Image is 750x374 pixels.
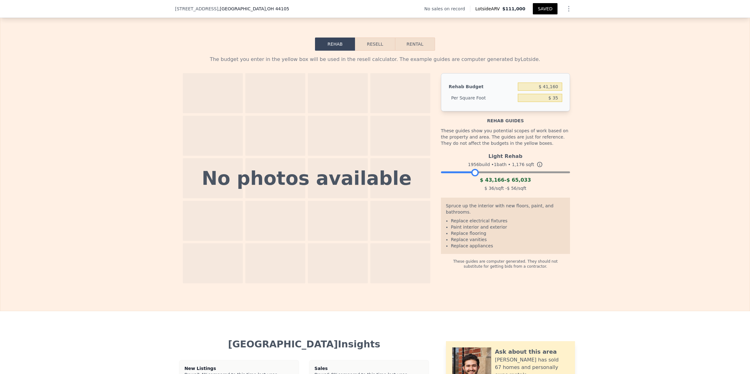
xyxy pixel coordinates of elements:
[175,6,218,12] span: [STREET_ADDRESS]
[180,339,428,350] div: [GEOGRAPHIC_DATA] Insights
[441,124,570,150] div: These guides show you potential scopes of work based on the property and area. The guides are jus...
[451,236,565,243] li: Replace vanities
[355,38,395,51] button: Resell
[507,177,531,183] span: $ 65,033
[218,6,289,12] span: , [GEOGRAPHIC_DATA]
[495,347,557,356] div: Ask about this area
[449,92,515,104] div: Per Square Foot
[446,203,565,218] div: Spruce up the interior with new floors, paint, and bathrooms.
[451,230,565,236] li: Replace flooring
[441,160,570,169] div: 1956 build • 1 bath • sqft
[507,186,517,191] span: $ 56
[502,6,525,11] span: $111,000
[441,184,570,193] div: /sqft - /sqft
[533,3,557,14] button: SAVED
[512,162,524,167] span: 1,176
[449,81,515,92] div: Rehab Budget
[180,56,570,63] div: The budget you enter in the yellow box will be used in the resell calculator. The example guides ...
[562,3,575,15] button: Show Options
[395,38,435,51] button: Rental
[315,38,355,51] button: Rehab
[441,176,570,184] div: -
[266,6,289,11] span: , OH 44105
[451,243,565,249] li: Replace appliances
[441,111,570,124] div: Rehab guides
[441,254,570,269] div: These guides are computer generated. They should not substitute for getting bids from a contractor.
[441,150,570,160] div: Light Rehab
[184,365,294,371] div: New Listings
[451,218,565,224] li: Replace electrical fixtures
[451,224,565,230] li: Paint interior and exterior
[202,169,412,188] div: No photos available
[475,6,502,12] span: Lotside ARV
[424,6,470,12] div: No sales on record
[314,365,424,371] div: Sales
[484,186,494,191] span: $ 36
[480,177,504,183] span: $ 43,166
